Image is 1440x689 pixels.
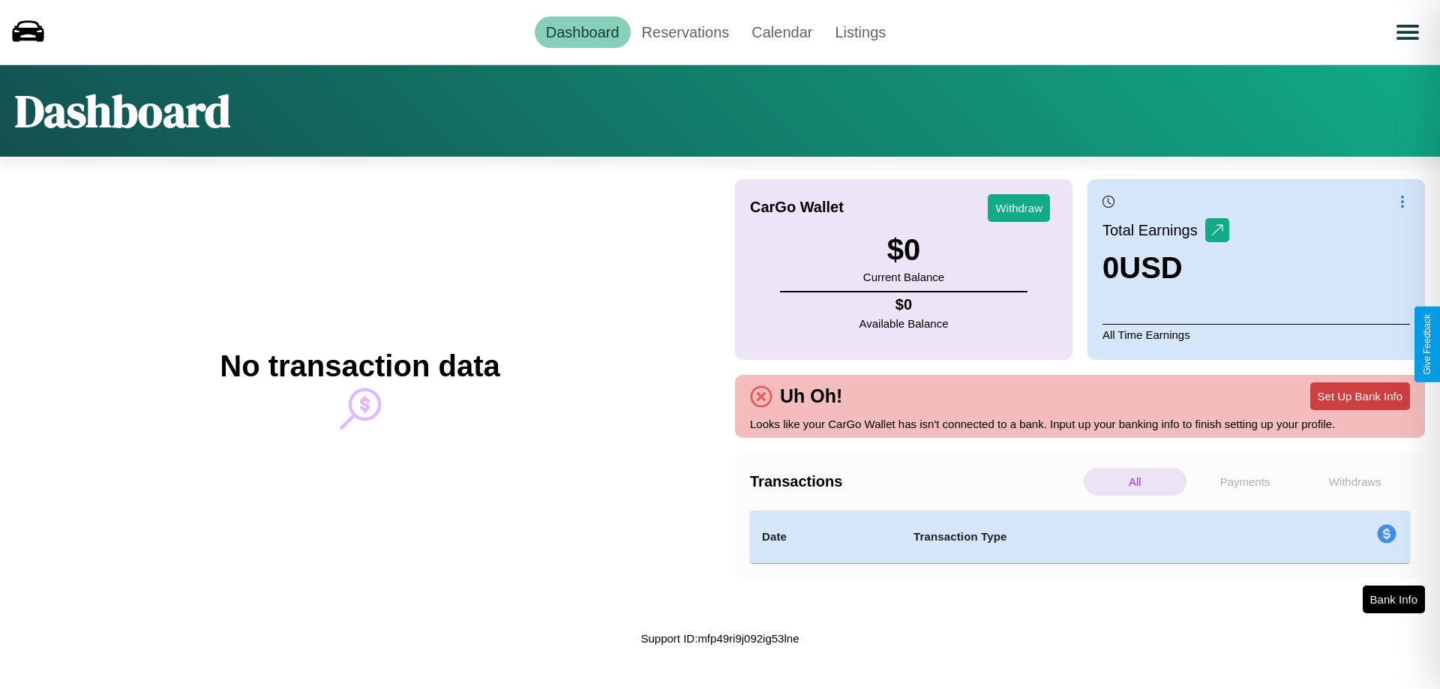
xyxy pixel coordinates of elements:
h4: $ 0 [859,296,949,313]
button: Set Up Bank Info [1310,382,1410,410]
button: Open menu [1387,11,1429,53]
button: Withdraw [988,194,1050,222]
div: Give Feedback [1422,314,1432,375]
p: Looks like your CarGo Wallet has isn't connected to a bank. Input up your banking info to finish ... [750,414,1410,434]
p: Support ID: mfp49ri9j092ig53lne [641,628,799,649]
a: Dashboard [535,16,631,48]
h4: Transaction Type [913,528,1254,546]
h4: Transactions [750,473,1080,490]
h3: $ 0 [863,233,944,267]
p: Total Earnings [1102,217,1205,244]
h4: Date [762,528,889,546]
p: Payments [1194,468,1297,496]
h1: Dashboard [15,80,230,142]
p: All Time Earnings [1102,324,1410,345]
h3: 0 USD [1102,251,1229,285]
a: Calendar [740,16,823,48]
h4: CarGo Wallet [750,199,844,216]
p: Available Balance [859,313,949,334]
h2: No transaction data [220,349,499,383]
table: simple table [750,511,1410,563]
a: Listings [823,16,897,48]
a: Reservations [631,16,741,48]
h4: Uh Oh! [772,385,850,407]
button: Bank Info [1363,586,1425,613]
p: Current Balance [863,267,944,287]
p: All [1084,468,1186,496]
p: Withdraws [1303,468,1406,496]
